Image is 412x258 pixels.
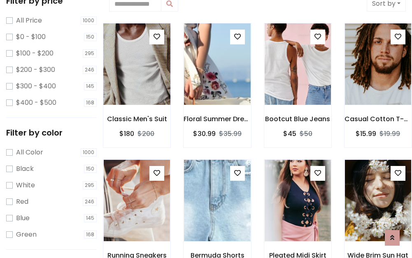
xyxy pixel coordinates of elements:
h6: Classic Men's Suit [103,115,170,123]
del: $200 [137,129,154,138]
label: $100 - $200 [16,48,54,58]
h5: Filter by color [6,128,97,138]
span: 145 [84,82,97,90]
del: $35.99 [219,129,242,138]
h6: Casual Cotton T-Shirt [344,115,412,123]
h6: Bootcut Blue Jeans [264,115,331,123]
span: 1000 [81,16,97,25]
label: White [16,180,35,190]
label: Blue [16,213,30,223]
span: 150 [84,33,97,41]
span: 1000 [81,148,97,157]
h6: $180 [119,130,134,138]
span: 295 [83,49,97,58]
label: $400 - $500 [16,98,56,108]
label: All Price [16,16,42,25]
h6: $30.99 [193,130,216,138]
label: $300 - $400 [16,81,56,91]
label: $200 - $300 [16,65,55,75]
span: 246 [83,198,97,206]
label: $0 - $100 [16,32,46,42]
label: All Color [16,147,43,157]
h6: Floral Summer Dress [184,115,251,123]
h6: $15.99 [356,130,376,138]
del: $19.99 [379,129,400,138]
span: 150 [84,165,97,173]
span: 145 [84,214,97,222]
span: 246 [83,66,97,74]
h6: $45 [283,130,296,138]
span: 168 [84,99,97,107]
span: 168 [84,230,97,239]
span: 295 [83,181,97,189]
label: Green [16,230,37,240]
label: Red [16,197,28,207]
del: $50 [300,129,312,138]
label: Black [16,164,34,174]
